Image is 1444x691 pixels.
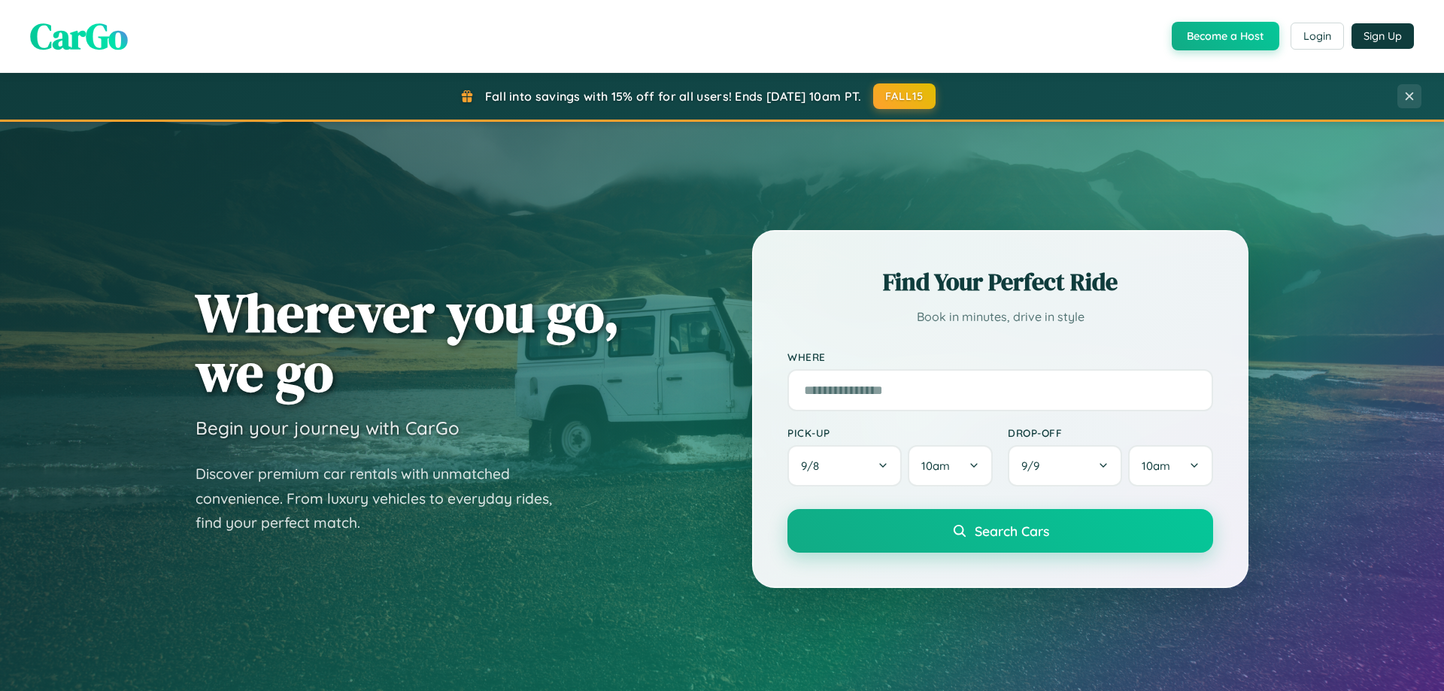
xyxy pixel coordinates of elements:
[196,462,572,535] p: Discover premium car rentals with unmatched convenience. From luxury vehicles to everyday rides, ...
[1291,23,1344,50] button: Login
[921,459,950,473] span: 10am
[1008,426,1213,439] label: Drop-off
[787,426,993,439] label: Pick-up
[787,445,902,486] button: 9/8
[1172,22,1279,50] button: Become a Host
[1021,459,1047,473] span: 9 / 9
[787,350,1213,363] label: Where
[196,417,460,439] h3: Begin your journey with CarGo
[975,523,1049,539] span: Search Cars
[787,265,1213,299] h2: Find Your Perfect Ride
[1008,445,1122,486] button: 9/9
[1351,23,1414,49] button: Sign Up
[801,459,827,473] span: 9 / 8
[1128,445,1213,486] button: 10am
[30,11,128,61] span: CarGo
[908,445,993,486] button: 10am
[873,83,936,109] button: FALL15
[196,283,620,402] h1: Wherever you go, we go
[787,306,1213,328] p: Book in minutes, drive in style
[787,509,1213,553] button: Search Cars
[485,89,862,104] span: Fall into savings with 15% off for all users! Ends [DATE] 10am PT.
[1142,459,1170,473] span: 10am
